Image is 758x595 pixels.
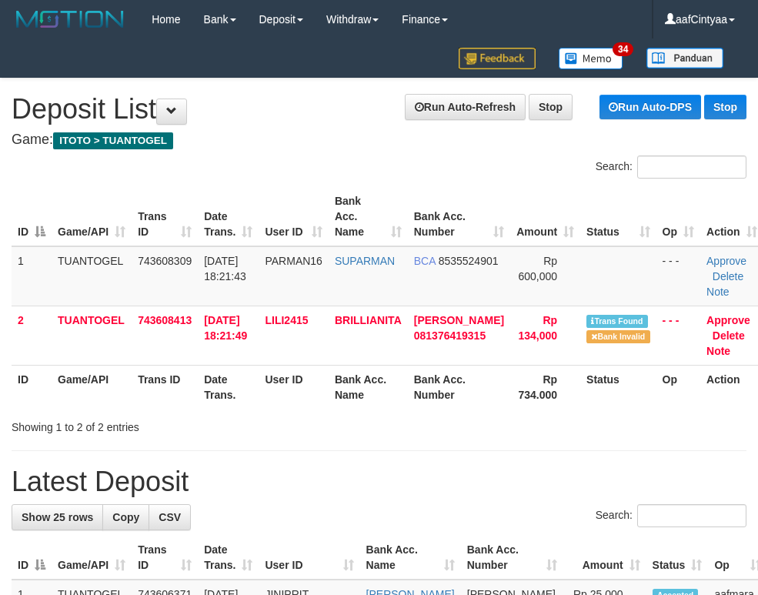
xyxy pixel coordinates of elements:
th: Trans ID: activate to sort column ascending [132,187,198,246]
a: Show 25 rows [12,504,103,530]
th: Bank Acc. Name: activate to sort column ascending [329,187,408,246]
th: Status: activate to sort column ascending [646,536,709,580]
span: ITOTO > TUANTOGEL [53,132,173,149]
span: Show 25 rows [22,511,93,523]
th: Amount: activate to sort column ascending [510,187,580,246]
img: MOTION_logo.png [12,8,129,31]
h1: Deposit List [12,94,746,125]
a: Stop [529,94,573,120]
label: Search: [596,504,746,527]
th: Status: activate to sort column ascending [580,187,656,246]
a: Approve [706,255,746,267]
a: Stop [704,95,746,119]
th: ID [12,365,52,409]
span: LILI2415 [265,314,308,326]
img: Button%20Memo.svg [559,48,623,69]
span: CSV [159,511,181,523]
span: [DATE] 18:21:49 [204,314,247,342]
a: Delete [713,270,743,282]
input: Search: [637,155,746,179]
th: Game/API [52,365,132,409]
td: TUANTOGEL [52,306,132,365]
th: Date Trans.: activate to sort column ascending [198,187,259,246]
th: Op: activate to sort column ascending [656,187,700,246]
span: Bank is not match [586,330,649,343]
th: Date Trans. [198,365,259,409]
a: Note [706,345,730,357]
span: Copy 8535524901 to clipboard [439,255,499,267]
th: Trans ID: activate to sort column ascending [132,536,198,580]
span: Rp 600,000 [519,255,558,282]
img: panduan.png [646,48,723,69]
th: Bank Acc. Number: activate to sort column ascending [461,536,563,580]
h4: Game: [12,132,746,148]
a: Run Auto-Refresh [405,94,526,120]
th: Bank Acc. Name [329,365,408,409]
a: Delete [713,329,745,342]
th: User ID [259,365,328,409]
a: Copy [102,504,149,530]
div: Showing 1 to 2 of 2 entries [12,413,304,435]
a: CSV [149,504,191,530]
span: Copy [112,511,139,523]
span: 34 [613,42,633,56]
span: BCA [414,255,436,267]
th: ID: activate to sort column descending [12,187,52,246]
span: Rp 134,000 [519,314,558,342]
a: Note [706,286,730,298]
label: Search: [596,155,746,179]
td: TUANTOGEL [52,246,132,306]
span: [PERSON_NAME] [414,314,504,326]
th: Game/API: activate to sort column ascending [52,536,132,580]
a: Run Auto-DPS [599,95,701,119]
th: Rp 734.000 [510,365,580,409]
input: Search: [637,504,746,527]
a: 34 [547,38,635,78]
th: Trans ID [132,365,198,409]
span: 743608413 [138,314,192,326]
img: Feedback.jpg [459,48,536,69]
td: 2 [12,306,52,365]
a: SUPARMAN [335,255,395,267]
th: Status [580,365,656,409]
th: Game/API: activate to sort column ascending [52,187,132,246]
a: Approve [706,314,750,326]
td: - - - [656,306,700,365]
a: BRILLIANITA [335,314,402,326]
span: Copy 081376419315 to clipboard [414,329,486,342]
th: Bank Acc. Number: activate to sort column ascending [408,187,510,246]
th: Op [656,365,700,409]
th: Bank Acc. Number [408,365,510,409]
th: Bank Acc. Name: activate to sort column ascending [360,536,461,580]
span: Similar transaction found [586,315,648,328]
span: [DATE] 18:21:43 [204,255,246,282]
td: 1 [12,246,52,306]
span: 743608309 [138,255,192,267]
th: Date Trans.: activate to sort column ascending [198,536,259,580]
span: PARMAN16 [265,255,322,267]
th: User ID: activate to sort column ascending [259,536,359,580]
th: ID: activate to sort column descending [12,536,52,580]
td: - - - [656,246,700,306]
h1: Latest Deposit [12,466,746,497]
th: Amount: activate to sort column ascending [563,536,646,580]
th: User ID: activate to sort column ascending [259,187,328,246]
